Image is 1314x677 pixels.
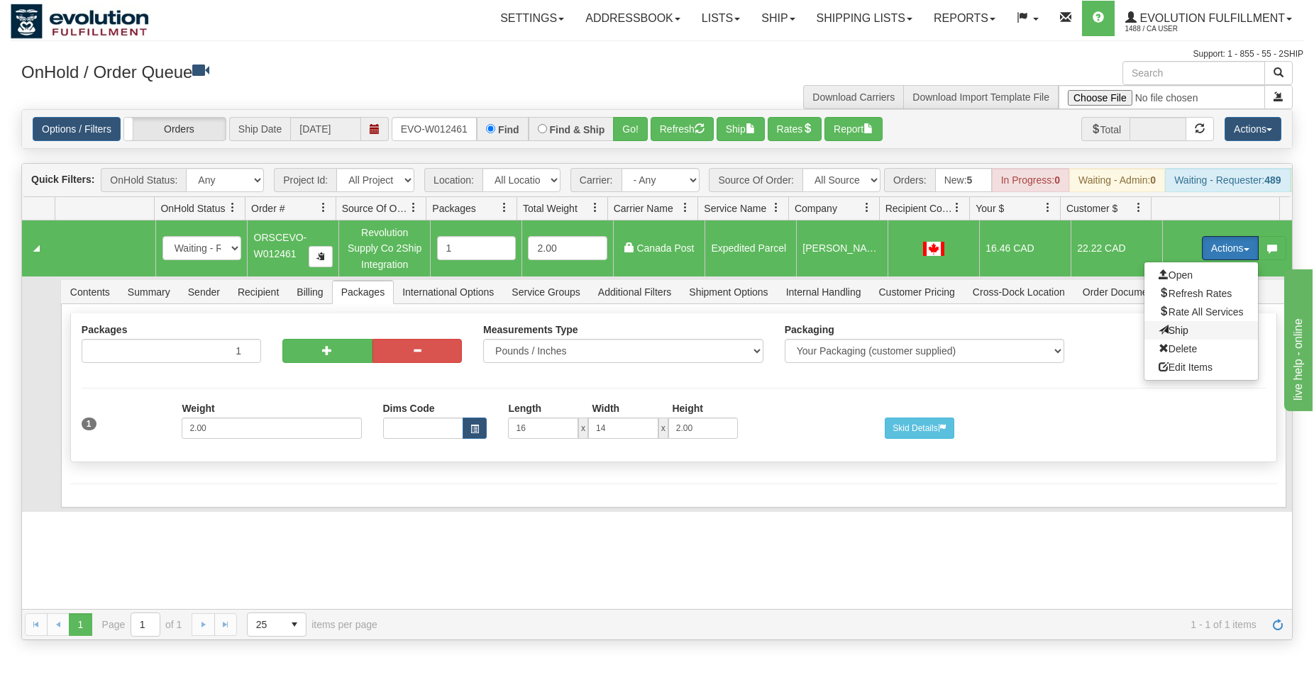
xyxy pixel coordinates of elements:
span: Your $ [976,201,1004,216]
div: Waiting - Requester: [1165,168,1290,192]
span: Customer $ [1066,201,1117,216]
button: Actions [1202,236,1259,260]
label: Packaging [785,324,834,335]
a: Open [1144,266,1258,284]
label: Width [592,403,619,414]
label: Length [508,403,541,414]
label: Find [498,125,519,135]
label: Dims Code [383,403,435,414]
a: Download Import Template File [912,91,1049,103]
span: Order # [251,201,285,216]
span: 1 - 1 of 1 items [397,619,1257,630]
span: Customer Pricing [870,281,963,303]
input: Page 1 [131,613,160,636]
a: Refresh [1266,613,1289,636]
a: Settings [490,1,575,36]
button: Search [1264,61,1293,85]
span: Source Of Order [342,201,409,216]
a: Carrier Name filter column settings [673,196,697,220]
span: Canada Post [636,242,694,254]
span: Internal Handling [778,281,870,303]
span: Packages [333,281,393,303]
span: Additional Filters [590,281,680,303]
div: Waiting - Admin: [1069,168,1165,192]
td: [PERSON_NAME] [796,220,888,276]
span: Ship Date [229,117,290,141]
button: Report [824,117,883,141]
span: Edit Items [1159,362,1213,373]
label: Orders [124,118,226,140]
span: Cross-Dock Location [964,281,1073,303]
span: Ship [1159,325,1188,336]
span: x [578,418,588,439]
a: Your $ filter column settings [1036,196,1060,220]
label: Weight [182,403,214,414]
h3: OnHold / Order Queue [21,61,646,82]
label: Find & Ship [550,125,605,135]
a: Order # filter column settings [311,196,336,220]
label: Height [672,403,703,414]
label: Quick Filters: [31,172,94,186]
span: Recipient Country [885,201,952,216]
a: Total Weight filter column settings [583,196,607,220]
span: Contents [62,281,118,303]
button: Rates [768,117,822,141]
span: Project Id: [274,168,336,192]
a: Packages filter column settings [492,196,517,220]
a: Addressbook [575,1,691,36]
span: Delete [1159,343,1197,354]
td: 16.46 CAD [979,220,1071,276]
a: Options / Filters [33,117,121,141]
span: OnHold Status: [101,168,186,192]
span: Service Groups [503,281,588,303]
span: Service Name [704,201,766,216]
input: Order # [392,117,477,141]
a: Reports [923,1,1006,36]
a: Shipping lists [806,1,923,36]
label: Packages [82,324,128,335]
span: Rate All Services [1159,306,1244,318]
a: Evolution Fulfillment 1488 / CA User [1115,1,1303,36]
span: select [283,613,306,636]
span: 1 [82,418,96,430]
div: Support: 1 - 855 - 55 - 2SHIP [11,48,1303,60]
span: Company [795,201,837,216]
strong: 5 [967,174,973,186]
a: Company filter column settings [855,196,879,220]
span: Sender [180,281,228,303]
span: 25 [256,617,275,632]
strong: 489 [1264,174,1281,186]
span: Recipient [229,281,287,303]
strong: 0 [1054,174,1060,186]
td: 22.22 CAD [1071,220,1162,276]
div: Revolution Supply Co 2Ship Integration [346,225,424,272]
span: Total [1081,117,1130,141]
img: logo1488.jpg [11,4,149,39]
a: Lists [691,1,751,36]
span: ORSCEVO-W012461 [254,232,307,259]
div: In Progress: [992,168,1069,192]
div: New: [935,168,992,192]
span: International Options [394,281,502,303]
div: live help - online [11,9,131,26]
span: Total Weight [523,201,578,216]
a: Collapse [28,240,45,257]
a: Customer $ filter column settings [1127,196,1151,220]
iframe: chat widget [1281,266,1313,410]
span: Refresh Rates [1159,288,1232,299]
button: Ship [717,117,765,141]
span: 1488 / CA User [1125,22,1232,36]
a: Recipient Country filter column settings [945,196,969,220]
span: Packages [432,201,475,216]
span: Carrier Name [614,201,673,216]
span: items per page [247,612,377,637]
label: Measurements Type [483,324,578,335]
span: OnHold Status [160,201,225,216]
a: Download Carriers [812,91,895,103]
span: Orders: [884,168,935,192]
span: Summary [119,281,179,303]
span: Evolution Fulfillment [1137,12,1285,24]
a: Ship [751,1,805,36]
span: Location: [424,168,482,192]
strong: 0 [1150,174,1156,186]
